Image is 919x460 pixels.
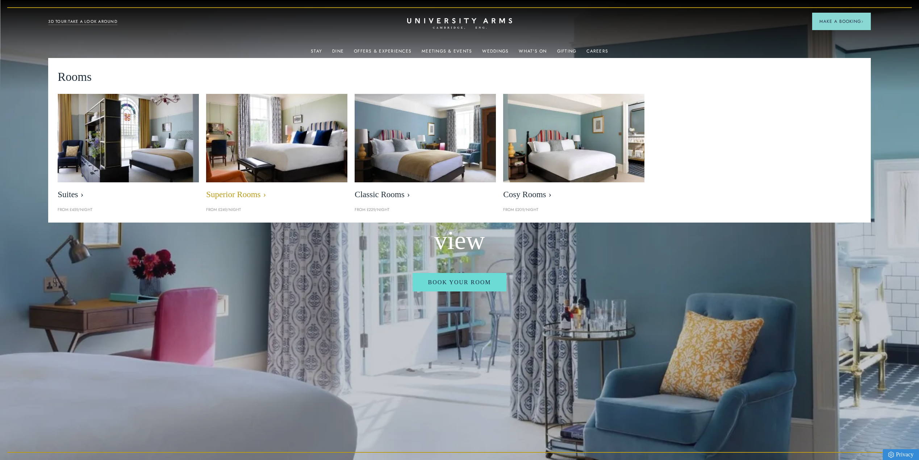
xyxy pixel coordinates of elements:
[58,94,199,203] a: image-21e87f5add22128270780cf7737b92e839d7d65d-400x250-jpg Suites
[557,49,577,58] a: Gifting
[883,449,919,460] a: Privacy
[354,49,412,58] a: Offers & Experiences
[519,49,547,58] a: What's On
[206,190,347,200] span: Superior Rooms
[355,207,496,213] p: From £229/night
[819,18,864,25] span: Make a Booking
[482,49,509,58] a: Weddings
[422,49,472,58] a: Meetings & Events
[812,13,871,30] button: Make a BookingArrow icon
[503,94,644,203] a: image-0c4e569bfe2498b75de12d7d88bf10a1f5f839d4-400x250-jpg Cosy Rooms
[888,452,894,458] img: Privacy
[332,49,344,58] a: Dine
[861,20,864,23] img: Arrow icon
[315,194,605,256] h2: Wake up in a room with a view
[311,49,322,58] a: Stay
[206,207,347,213] p: From £249/night
[48,18,117,25] a: 3D TOUR:TAKE A LOOK AROUND
[355,94,496,182] img: image-7eccef6fe4fe90343db89eb79f703814c40db8b4-400x250-jpg
[586,49,608,58] a: Careers
[413,273,506,292] a: Book Your Room
[503,207,644,213] p: From £209/night
[503,94,644,182] img: image-0c4e569bfe2498b75de12d7d88bf10a1f5f839d4-400x250-jpg
[407,18,512,29] a: Home
[355,190,496,200] span: Classic Rooms
[58,207,199,213] p: From £459/night
[503,190,644,200] span: Cosy Rooms
[206,94,347,203] a: image-5bdf0f703dacc765be5ca7f9d527278f30b65e65-400x250-jpg Superior Rooms
[58,190,199,200] span: Suites
[58,94,199,182] img: image-21e87f5add22128270780cf7737b92e839d7d65d-400x250-jpg
[58,67,92,87] span: Rooms
[196,87,358,188] img: image-5bdf0f703dacc765be5ca7f9d527278f30b65e65-400x250-jpg
[355,94,496,203] a: image-7eccef6fe4fe90343db89eb79f703814c40db8b4-400x250-jpg Classic Rooms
